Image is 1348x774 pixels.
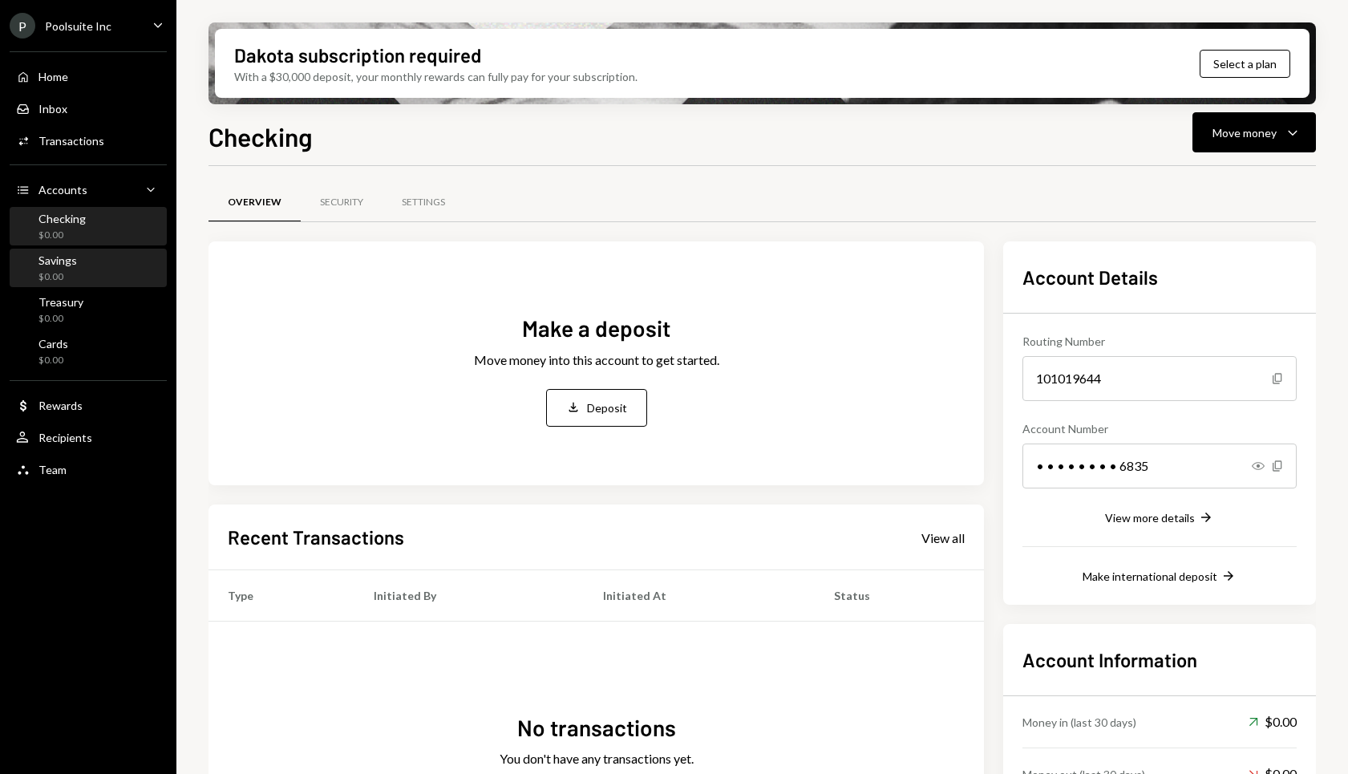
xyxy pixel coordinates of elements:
[38,134,104,148] div: Transactions
[1105,509,1214,527] button: View more details
[546,389,647,427] button: Deposit
[1022,646,1297,673] h2: Account Information
[38,337,68,351] div: Cards
[38,354,68,367] div: $0.00
[1022,420,1297,437] div: Account Number
[38,253,77,267] div: Savings
[1192,112,1316,152] button: Move money
[301,182,383,223] a: Security
[1022,714,1136,731] div: Money in (last 30 days)
[234,42,481,68] div: Dakota subscription required
[38,229,86,242] div: $0.00
[10,13,35,38] div: P
[228,196,281,209] div: Overview
[45,19,111,33] div: Poolsuite Inc
[354,570,584,622] th: Initiated By
[10,332,167,371] a: Cards$0.00
[1212,124,1277,141] div: Move money
[10,423,167,452] a: Recipients
[500,749,694,768] div: You don't have any transactions yet.
[1249,712,1297,731] div: $0.00
[474,351,719,370] div: Move money into this account to get started.
[10,290,167,329] a: Treasury$0.00
[1022,264,1297,290] h2: Account Details
[38,70,68,83] div: Home
[383,182,464,223] a: Settings
[38,399,83,412] div: Rewards
[10,94,167,123] a: Inbox
[10,207,167,245] a: Checking$0.00
[517,712,676,744] div: No transactions
[1022,444,1297,488] div: • • • • • • • • 6835
[522,313,670,344] div: Make a deposit
[10,126,167,155] a: Transactions
[1083,569,1217,583] div: Make international deposit
[38,463,67,476] div: Team
[584,570,815,622] th: Initiated At
[10,391,167,419] a: Rewards
[921,529,965,546] a: View all
[38,270,77,284] div: $0.00
[10,455,167,484] a: Team
[320,196,363,209] div: Security
[208,182,301,223] a: Overview
[10,249,167,287] a: Savings$0.00
[815,570,984,622] th: Status
[921,530,965,546] div: View all
[228,524,404,550] h2: Recent Transactions
[208,570,354,622] th: Type
[234,68,638,85] div: With a $30,000 deposit, your monthly rewards can fully pay for your subscription.
[1083,568,1237,586] button: Make international deposit
[38,102,67,115] div: Inbox
[1022,356,1297,401] div: 101019644
[38,295,83,309] div: Treasury
[38,431,92,444] div: Recipients
[208,120,313,152] h1: Checking
[587,399,627,416] div: Deposit
[402,196,445,209] div: Settings
[38,312,83,326] div: $0.00
[1105,511,1195,525] div: View more details
[38,183,87,197] div: Accounts
[10,175,167,204] a: Accounts
[1022,333,1297,350] div: Routing Number
[1200,50,1290,78] button: Select a plan
[10,62,167,91] a: Home
[38,212,86,225] div: Checking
